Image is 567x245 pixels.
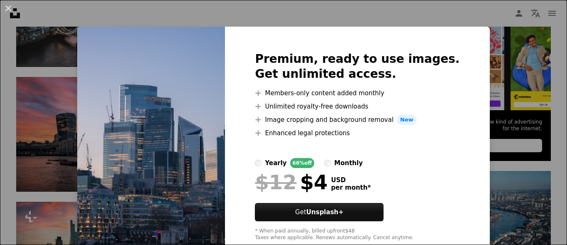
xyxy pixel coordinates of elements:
[255,160,262,166] input: yearly66%off
[334,158,363,168] div: monthly
[255,115,459,125] li: Image cropping and background removal
[306,208,344,216] strong: Unsplash+
[255,88,459,98] li: Members-only content added monthly
[255,171,327,193] div: $4
[397,115,417,125] span: New
[290,158,315,168] div: 66% off
[331,176,371,184] span: USD
[265,158,286,168] div: yearly
[255,228,459,241] div: * When paid annually, billed upfront $48 Taxes where applicable. Renews automatically. Cancel any...
[255,203,384,221] button: GetUnsplash+
[324,160,331,166] input: monthly
[255,171,296,193] span: $12
[255,101,459,111] li: Unlimited royalty-free downloads
[255,128,459,138] li: Enhanced legal protections
[255,52,459,82] h2: Premium, ready to use images. Get unlimited access.
[331,184,371,191] span: per month *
